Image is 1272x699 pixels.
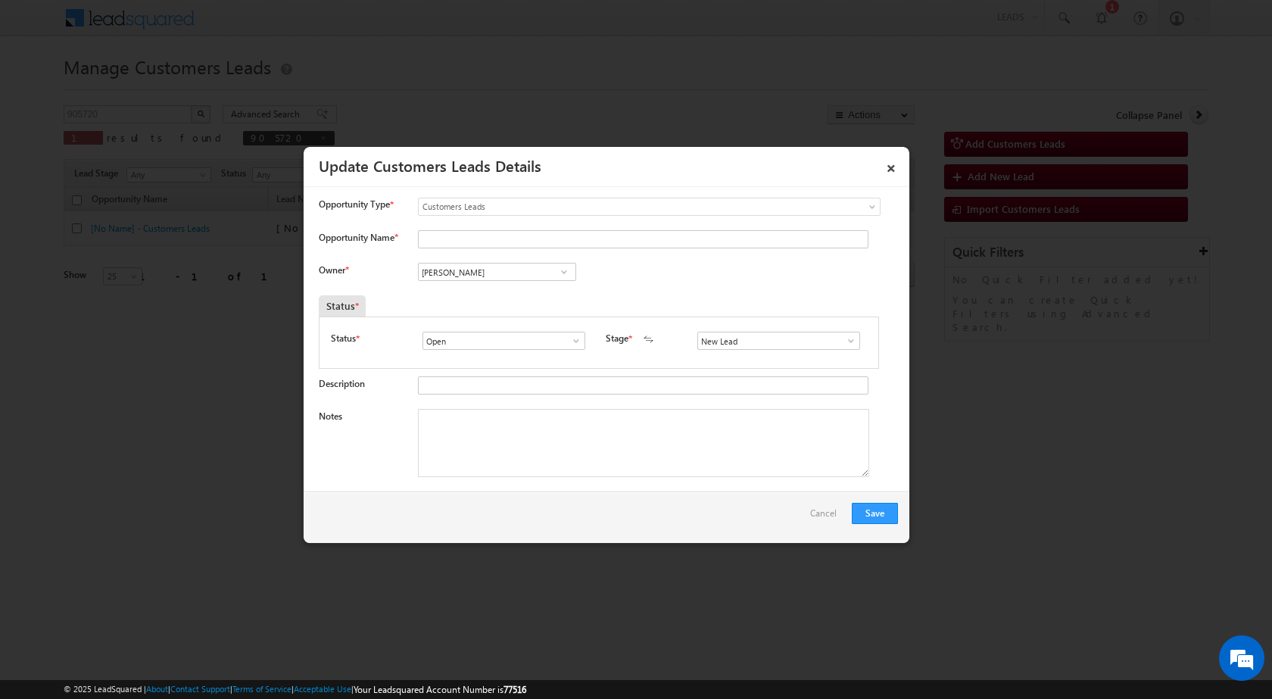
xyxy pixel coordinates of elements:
[79,80,254,99] div: Chat with us now
[878,152,904,179] a: ×
[20,140,276,454] textarea: Type your message and hit 'Enter'
[319,264,348,276] label: Owner
[146,684,168,694] a: About
[319,154,541,176] a: Update Customers Leads Details
[64,682,526,697] span: © 2025 LeadSquared | | | | |
[248,8,285,44] div: Minimize live chat window
[319,378,365,389] label: Description
[554,264,573,279] a: Show All Items
[26,80,64,99] img: d_60004797649_company_0_60004797649
[563,333,581,348] a: Show All Items
[419,200,818,214] span: Customers Leads
[852,503,898,524] button: Save
[837,333,856,348] a: Show All Items
[319,410,342,422] label: Notes
[232,684,291,694] a: Terms of Service
[354,684,526,695] span: Your Leadsquared Account Number is
[170,684,230,694] a: Contact Support
[331,332,356,345] label: Status
[503,684,526,695] span: 77516
[697,332,860,350] input: Type to Search
[206,467,275,487] em: Start Chat
[418,263,576,281] input: Type to Search
[294,684,351,694] a: Acceptable Use
[810,503,844,532] a: Cancel
[319,295,366,317] div: Status
[319,232,397,243] label: Opportunity Name
[319,198,390,211] span: Opportunity Type
[422,332,585,350] input: Type to Search
[418,198,881,216] a: Customers Leads
[606,332,628,345] label: Stage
